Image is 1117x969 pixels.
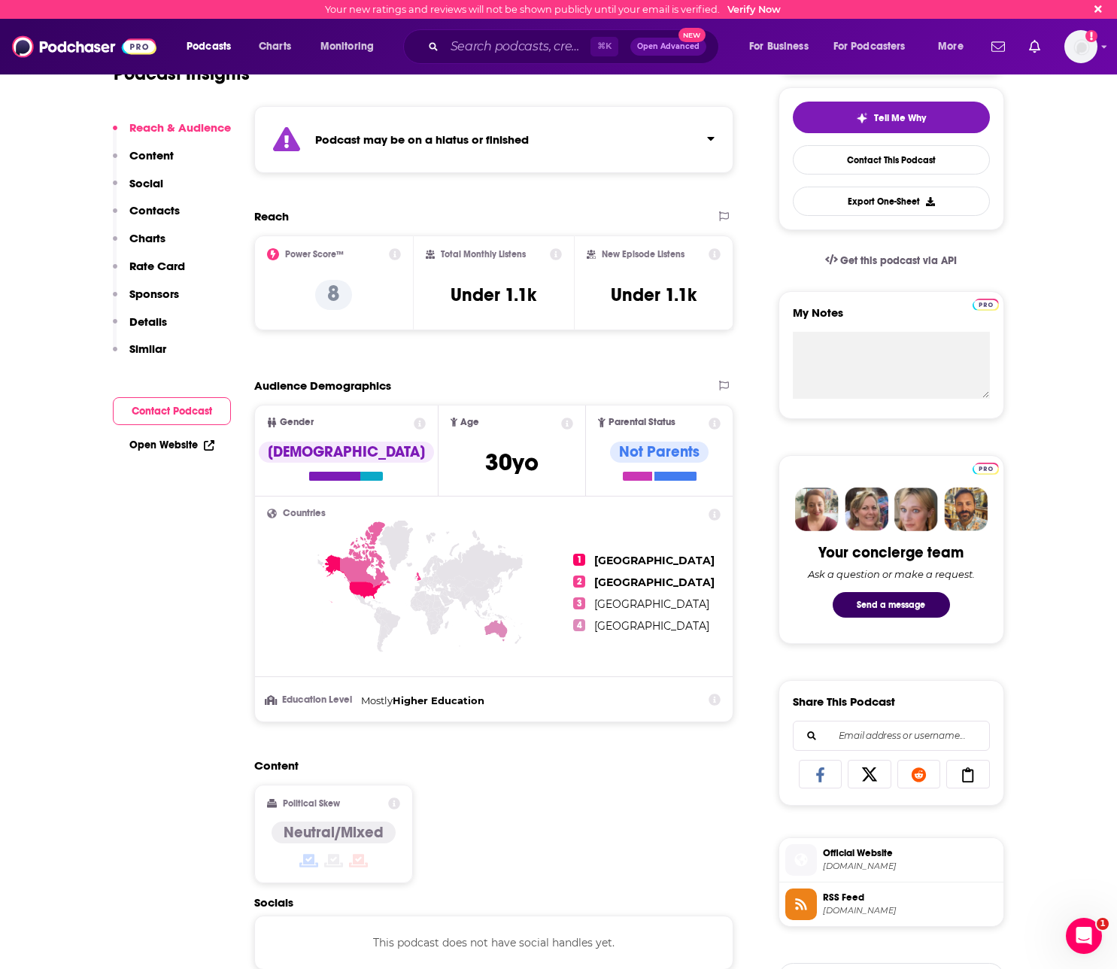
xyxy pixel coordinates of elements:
button: Social [113,176,163,204]
span: Countries [283,509,326,518]
button: Send a message [833,592,950,618]
h3: Under 1.1k [451,284,536,306]
img: Sydney Profile [795,488,839,531]
p: Charts [129,231,165,245]
a: Verify Now [727,4,781,15]
span: Gender [280,418,314,427]
div: Search followers [793,721,990,751]
p: Similar [129,342,166,356]
div: Your new ratings and reviews will not be shown publicly until your email is verified. [325,4,781,15]
p: Sponsors [129,287,179,301]
span: Monitoring [320,36,374,57]
h2: Audience Demographics [254,378,391,393]
span: 3 [573,597,585,609]
h4: Neutral/Mixed [284,823,384,842]
button: Charts [113,231,165,259]
span: Mostly [361,694,393,706]
button: Export One-Sheet [793,187,990,216]
span: [GEOGRAPHIC_DATA] [594,554,715,567]
strong: Podcast may be on a hiatus or finished [315,132,529,147]
span: Tell Me Why [874,112,926,124]
span: [GEOGRAPHIC_DATA] [594,576,715,589]
button: Similar [113,342,166,369]
h3: Education Level [267,695,355,705]
div: Ask a question or make a request. [808,568,975,580]
section: Click to expand status details [254,106,734,173]
img: Barbara Profile [845,488,888,531]
div: Not Parents [610,442,709,463]
button: open menu [927,35,982,59]
button: Contact Podcast [113,397,231,425]
button: open menu [739,35,827,59]
img: Podchaser Pro [973,463,999,475]
p: Social [129,176,163,190]
div: Search podcasts, credits, & more... [417,29,733,64]
span: Open Advanced [637,43,700,50]
img: Podchaser Pro [973,299,999,311]
img: Podchaser - Follow, Share and Rate Podcasts [12,32,156,61]
button: open menu [176,35,250,59]
span: 4 [573,619,585,631]
span: RSS Feed [823,891,997,904]
h2: Power Score™ [285,249,344,260]
button: Content [113,148,174,176]
h2: Content [254,758,722,773]
p: Content [129,148,174,163]
span: Official Website [823,846,997,860]
a: Pro website [973,460,999,475]
a: Copy Link [946,760,990,788]
button: Open AdvancedNew [630,38,706,56]
a: Pro website [973,296,999,311]
p: Rate Card [129,259,185,273]
span: [GEOGRAPHIC_DATA] [594,597,709,611]
a: Contact This Podcast [793,145,990,175]
input: Search podcasts, credits, & more... [445,35,590,59]
img: Jules Profile [894,488,938,531]
button: Contacts [113,203,180,231]
h2: New Episode Listens [602,249,684,260]
img: Jon Profile [944,488,988,531]
span: 1 [573,554,585,566]
span: New [678,28,706,42]
a: Get this podcast via API [813,242,970,279]
h2: Political Skew [283,798,340,809]
div: Your concierge team [818,543,964,562]
span: podcasters.spotify.com [823,861,997,872]
span: Higher Education [393,694,484,706]
input: Email address or username... [806,721,977,750]
button: Rate Card [113,259,185,287]
a: Official Website[DOMAIN_NAME] [785,844,997,876]
div: [DEMOGRAPHIC_DATA] [259,442,434,463]
span: Get this podcast via API [840,254,957,267]
a: Share on Facebook [799,760,842,788]
h3: Under 1.1k [611,284,697,306]
a: Share on Reddit [897,760,941,788]
a: RSS Feed[DOMAIN_NAME] [785,889,997,920]
span: 1 [1097,918,1109,930]
img: tell me why sparkle [856,112,868,124]
span: Podcasts [187,36,231,57]
span: More [938,36,964,57]
button: Details [113,314,167,342]
label: My Notes [793,305,990,332]
button: Show profile menu [1064,30,1097,63]
span: 2 [573,576,585,588]
iframe: Intercom live chat [1066,918,1102,954]
p: Details [129,314,167,329]
span: For Podcasters [833,36,906,57]
h2: Reach [254,209,289,223]
span: For Business [749,36,809,57]
h2: Total Monthly Listens [441,249,526,260]
p: Contacts [129,203,180,217]
a: Charts [249,35,300,59]
span: 30 yo [485,448,539,477]
a: Show notifications dropdown [1023,34,1046,59]
h3: Share This Podcast [793,694,895,709]
span: Age [460,418,479,427]
button: open menu [824,35,927,59]
span: Logged in as MegaphoneSupport [1064,30,1097,63]
span: [GEOGRAPHIC_DATA] [594,619,709,633]
a: Show notifications dropdown [985,34,1011,59]
button: Reach & Audience [113,120,231,148]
